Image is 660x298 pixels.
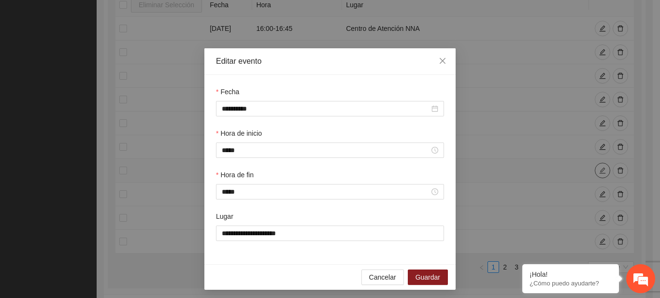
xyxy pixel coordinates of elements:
[530,280,612,287] p: ¿Cómo puedo ayudarte?
[50,49,162,62] div: Chatee con nosotros ahora
[369,272,396,283] span: Cancelar
[56,95,133,193] span: Estamos en línea.
[430,48,456,74] button: Close
[216,128,262,139] label: Hora de inicio
[222,145,430,156] input: Hora de inicio
[216,86,239,97] label: Fecha
[216,226,444,241] input: Lugar
[216,170,254,180] label: Hora de fin
[5,197,184,230] textarea: Escriba su mensaje y pulse “Intro”
[158,5,182,28] div: Minimizar ventana de chat en vivo
[530,270,612,278] div: ¡Hola!
[216,211,233,222] label: Lugar
[222,186,430,197] input: Hora de fin
[216,56,444,67] div: Editar evento
[439,57,446,65] span: close
[361,270,404,285] button: Cancelar
[416,272,440,283] span: Guardar
[222,103,430,114] input: Fecha
[408,270,448,285] button: Guardar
